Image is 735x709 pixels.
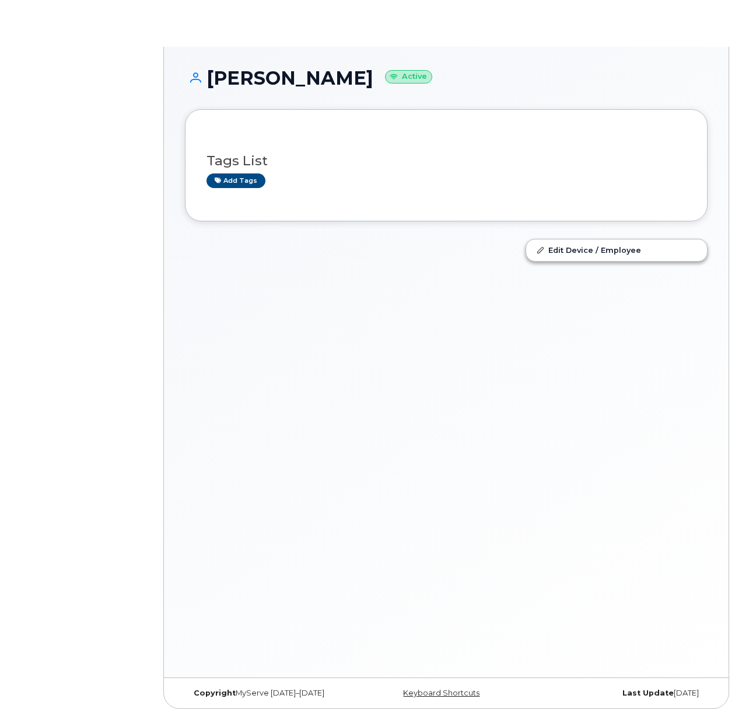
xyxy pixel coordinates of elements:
[185,68,708,88] h1: [PERSON_NAME]
[185,689,359,698] div: MyServe [DATE]–[DATE]
[194,689,236,697] strong: Copyright
[526,239,707,260] a: Edit Device / Employee
[385,70,432,84] small: Active
[206,173,265,188] a: Add tags
[403,689,480,697] a: Keyboard Shortcuts
[206,154,686,168] h3: Tags List
[533,689,708,698] div: [DATE]
[622,689,674,697] strong: Last Update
